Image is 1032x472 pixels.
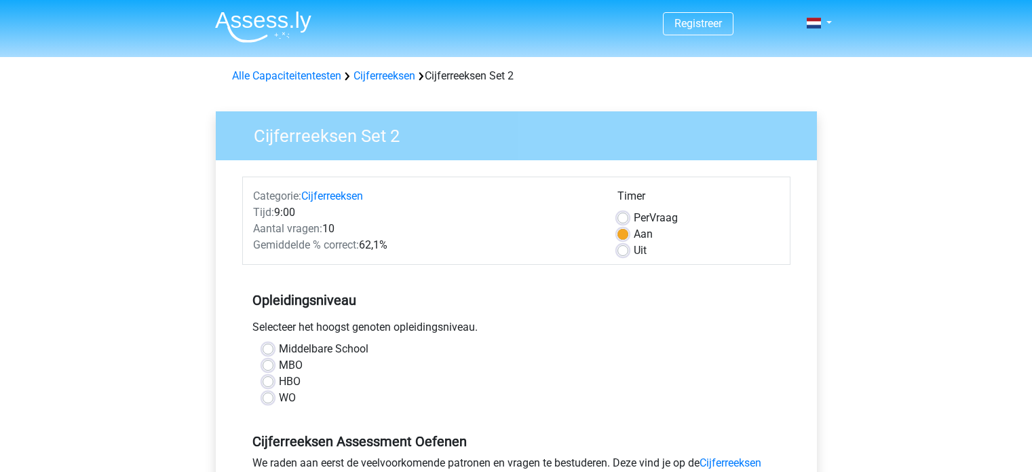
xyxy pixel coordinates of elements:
[279,374,301,390] label: HBO
[243,221,607,237] div: 10
[279,341,368,357] label: Middelbare School
[279,390,296,406] label: WO
[242,319,790,341] div: Selecteer het hoogst genoten opleidingsniveau.
[253,238,359,251] span: Gemiddelde % correct:
[301,189,363,202] a: Cijferreeksen
[634,211,649,224] span: Per
[353,69,415,82] a: Cijferreeksen
[215,11,311,43] img: Assessly
[634,210,678,226] label: Vraag
[252,433,780,450] h5: Cijferreeksen Assessment Oefenen
[674,17,722,30] a: Registreer
[253,222,322,235] span: Aantal vragen:
[243,237,607,253] div: 62,1%
[227,68,806,84] div: Cijferreeksen Set 2
[617,188,780,210] div: Timer
[237,120,807,147] h3: Cijferreeksen Set 2
[253,189,301,202] span: Categorie:
[232,69,341,82] a: Alle Capaciteitentesten
[634,226,653,242] label: Aan
[243,204,607,221] div: 9:00
[252,287,780,314] h5: Opleidingsniveau
[279,357,303,374] label: MBO
[634,242,647,259] label: Uit
[253,206,274,219] span: Tijd:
